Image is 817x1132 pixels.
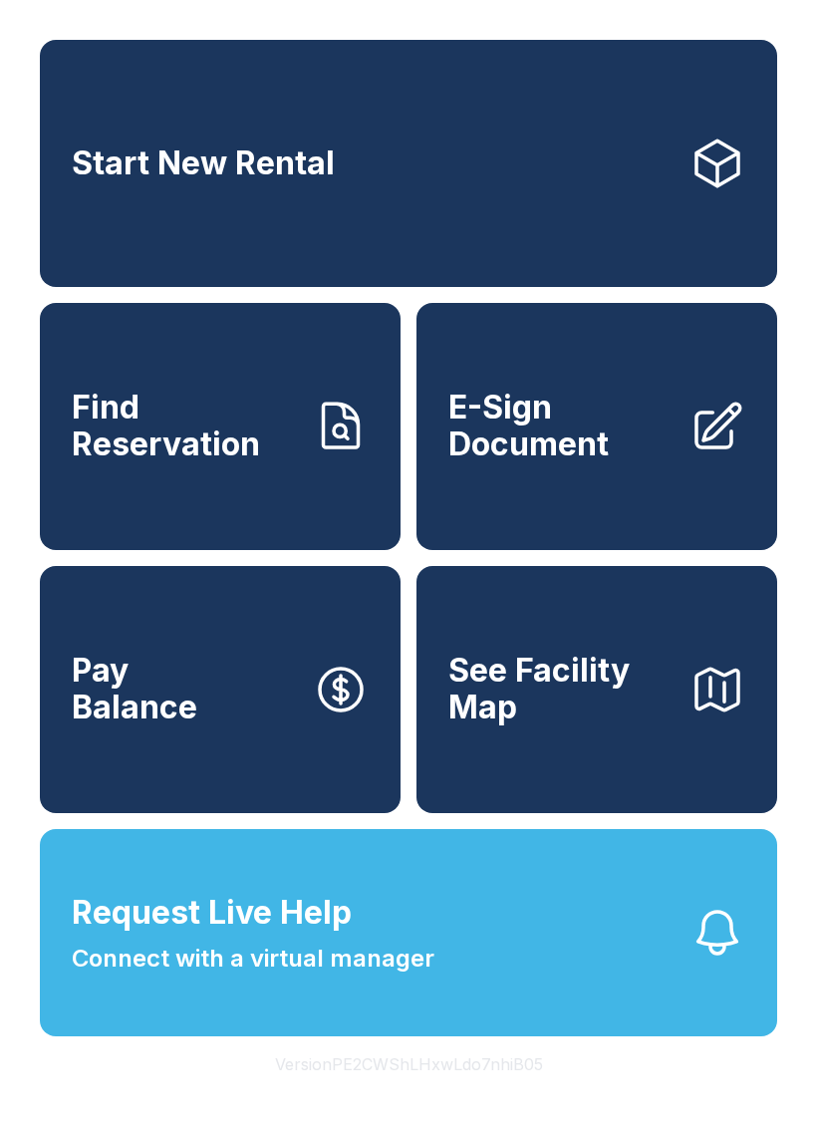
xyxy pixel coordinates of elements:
a: Find Reservation [40,303,401,550]
button: Request Live HelpConnect with a virtual manager [40,829,777,1036]
span: Request Live Help [72,889,352,937]
span: E-Sign Document [448,390,674,462]
a: Start New Rental [40,40,777,287]
button: See Facility Map [416,566,777,813]
span: Start New Rental [72,145,335,182]
button: VersionPE2CWShLHxwLdo7nhiB05 [259,1036,559,1092]
span: See Facility Map [448,653,674,725]
a: PayBalance [40,566,401,813]
span: Find Reservation [72,390,297,462]
a: E-Sign Document [416,303,777,550]
span: Pay Balance [72,653,197,725]
span: Connect with a virtual manager [72,941,434,977]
